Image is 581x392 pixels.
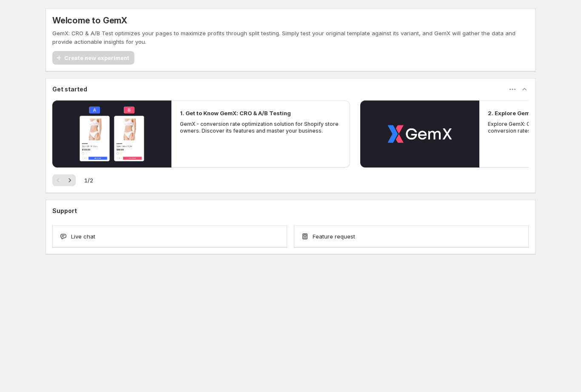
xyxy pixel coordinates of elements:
[64,174,76,186] button: Next
[52,15,127,26] h5: Welcome to GemX
[52,100,171,168] button: Play video
[180,109,291,117] h2: 1. Get to Know GemX: CRO & A/B Testing
[52,174,76,186] nav: Pagination
[52,29,529,46] p: GemX: CRO & A/B Test optimizes your pages to maximize profits through split testing. Simply test ...
[180,121,342,134] p: GemX - conversion rate optimization solution for Shopify store owners. Discover its features and ...
[84,176,93,185] span: 1 / 2
[313,232,355,241] span: Feature request
[52,207,77,215] h3: Support
[71,232,95,241] span: Live chat
[52,85,87,94] h3: Get started
[360,100,479,168] button: Play video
